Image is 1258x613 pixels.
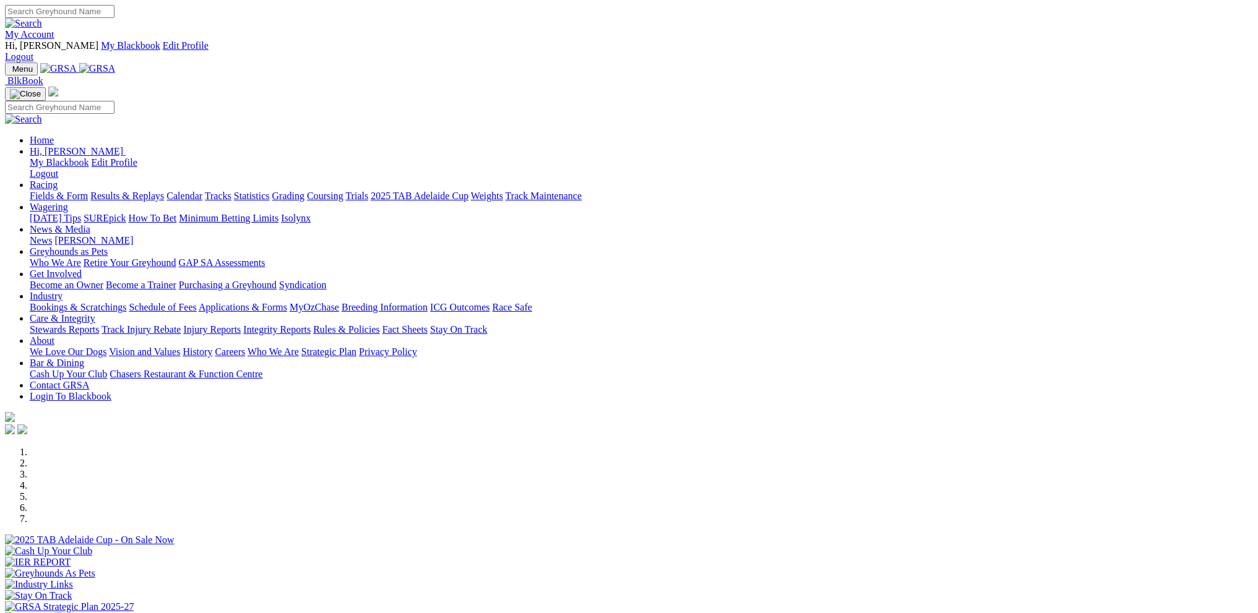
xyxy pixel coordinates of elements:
a: Retire Your Greyhound [84,257,176,268]
a: GAP SA Assessments [179,257,265,268]
a: Bar & Dining [30,358,84,368]
div: Bar & Dining [30,369,1253,380]
img: GRSA [40,63,77,74]
div: Industry [30,302,1253,313]
a: Trials [345,191,368,201]
a: Who We Are [30,257,81,268]
a: Tracks [205,191,231,201]
a: Bookings & Scratchings [30,302,126,312]
a: Track Injury Rebate [101,324,181,335]
img: IER REPORT [5,557,71,568]
a: Greyhounds as Pets [30,246,108,257]
a: Fields & Form [30,191,88,201]
img: Search [5,114,42,125]
a: Fact Sheets [382,324,428,335]
a: Injury Reports [183,324,241,335]
div: Care & Integrity [30,324,1253,335]
span: BlkBook [7,75,43,86]
a: ICG Outcomes [430,302,489,312]
a: Stewards Reports [30,324,99,335]
a: News & Media [30,224,90,234]
a: Stay On Track [430,324,487,335]
img: facebook.svg [5,424,15,434]
div: Wagering [30,213,1253,224]
a: My Account [5,29,54,40]
a: Race Safe [492,302,532,312]
a: Privacy Policy [359,346,417,357]
a: Statistics [234,191,270,201]
a: 2025 TAB Adelaide Cup [371,191,468,201]
a: Careers [215,346,245,357]
img: Industry Links [5,579,73,590]
a: SUREpick [84,213,126,223]
a: Grading [272,191,304,201]
a: Cash Up Your Club [30,369,107,379]
img: twitter.svg [17,424,27,434]
a: [DATE] Tips [30,213,81,223]
a: Industry [30,291,62,301]
img: logo-grsa-white.png [5,412,15,422]
span: Hi, [PERSON_NAME] [5,40,98,51]
div: News & Media [30,235,1253,246]
img: GRSA [79,63,116,74]
a: Logout [5,51,33,62]
div: Racing [30,191,1253,202]
img: Search [5,18,42,29]
a: Become a Trainer [106,280,176,290]
a: Chasers Restaurant & Function Centre [110,369,262,379]
a: Contact GRSA [30,380,89,390]
a: Track Maintenance [506,191,582,201]
a: BlkBook [5,75,43,86]
a: My Blackbook [30,157,89,168]
a: Isolynx [281,213,311,223]
a: History [183,346,212,357]
a: Weights [471,191,503,201]
a: Coursing [307,191,343,201]
a: Calendar [166,191,202,201]
div: Get Involved [30,280,1253,291]
a: How To Bet [129,213,177,223]
a: Applications & Forms [199,302,287,312]
button: Toggle navigation [5,62,38,75]
a: Hi, [PERSON_NAME] [30,146,126,156]
div: Hi, [PERSON_NAME] [30,157,1253,179]
img: Cash Up Your Club [5,546,92,557]
a: MyOzChase [290,302,339,312]
a: Get Involved [30,268,82,279]
input: Search [5,5,114,18]
a: Results & Replays [90,191,164,201]
a: Minimum Betting Limits [179,213,278,223]
a: Breeding Information [342,302,428,312]
a: Wagering [30,202,68,212]
img: Greyhounds As Pets [5,568,95,579]
a: Home [30,135,54,145]
a: Edit Profile [163,40,209,51]
span: Hi, [PERSON_NAME] [30,146,123,156]
button: Toggle navigation [5,87,46,101]
a: [PERSON_NAME] [54,235,133,246]
a: We Love Our Dogs [30,346,106,357]
a: Vision and Values [109,346,180,357]
a: About [30,335,54,346]
a: My Blackbook [101,40,160,51]
a: Syndication [279,280,326,290]
span: Menu [12,64,33,74]
a: Logout [30,168,58,179]
div: About [30,346,1253,358]
a: Become an Owner [30,280,103,290]
img: logo-grsa-white.png [48,87,58,96]
img: Stay On Track [5,590,72,601]
div: Greyhounds as Pets [30,257,1253,268]
a: Login To Blackbook [30,391,111,401]
a: Integrity Reports [243,324,311,335]
img: GRSA Strategic Plan 2025-27 [5,601,134,612]
a: Purchasing a Greyhound [179,280,277,290]
img: Close [10,89,41,99]
a: Edit Profile [92,157,137,168]
img: 2025 TAB Adelaide Cup - On Sale Now [5,534,174,546]
a: Who We Are [248,346,299,357]
a: Strategic Plan [301,346,356,357]
a: Racing [30,179,58,190]
a: Schedule of Fees [129,302,196,312]
a: News [30,235,52,246]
